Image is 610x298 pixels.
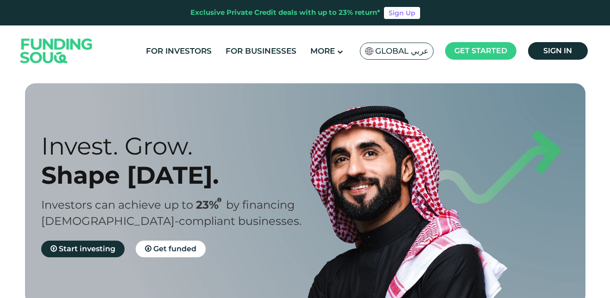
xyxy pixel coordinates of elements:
a: For Businesses [223,43,299,59]
span: Investors can achieve up to [41,198,193,211]
a: Sign in [528,42,588,60]
img: Logo [11,28,102,74]
div: Shape [DATE]. [41,161,321,190]
div: Exclusive Private Credit deals with up to 23% return* [190,7,380,18]
img: SA Flag [365,47,373,55]
span: More [310,46,335,56]
span: 23% [196,198,226,211]
span: Get started [454,46,507,55]
a: For Investors [144,43,214,59]
a: Sign Up [384,7,420,19]
a: Get funded [136,241,206,257]
span: Get funded [153,244,196,253]
div: Invest. Grow. [41,131,321,161]
span: Start investing [59,244,115,253]
span: Sign in [543,46,572,55]
a: Start investing [41,241,125,257]
i: 23% IRR (expected) ~ 15% Net yield (expected) [217,198,221,203]
span: Global عربي [375,46,428,56]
